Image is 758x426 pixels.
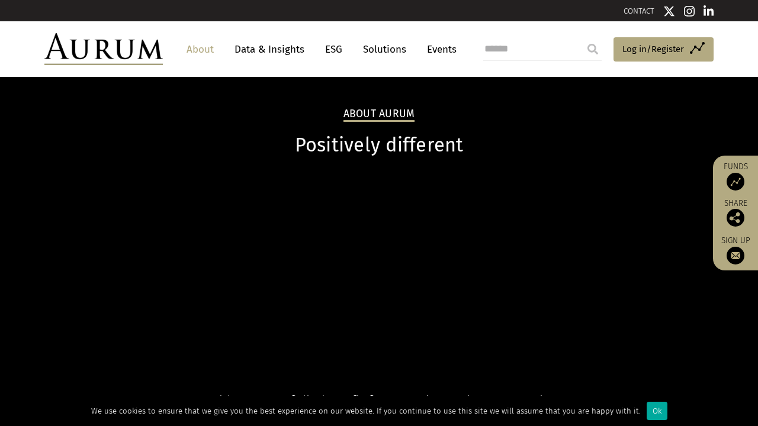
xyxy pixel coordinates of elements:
a: About [181,38,220,60]
img: Twitter icon [663,5,675,17]
a: CONTACT [624,7,654,15]
span: Log in/Register [622,42,684,56]
a: Funds [719,162,752,191]
a: ESG [319,38,348,60]
img: Sign up to our newsletter [727,247,744,264]
img: Instagram icon [684,5,695,17]
input: Submit [581,37,605,61]
a: Solutions [357,38,412,60]
div: Ok [647,402,667,420]
img: Share this post [727,209,744,227]
h1: Positively different [44,134,714,157]
a: Sign up [719,235,752,264]
h4: Could your portfolio benefit from an alternative perspective? [44,393,714,409]
a: Events [421,38,457,60]
h2: About Aurum [343,108,415,122]
img: Access Funds [727,173,744,191]
img: Linkedin icon [704,5,714,17]
div: Share [719,199,752,227]
a: Log in/Register [614,37,714,62]
a: Data & Insights [229,38,310,60]
img: Aurum [44,33,163,65]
